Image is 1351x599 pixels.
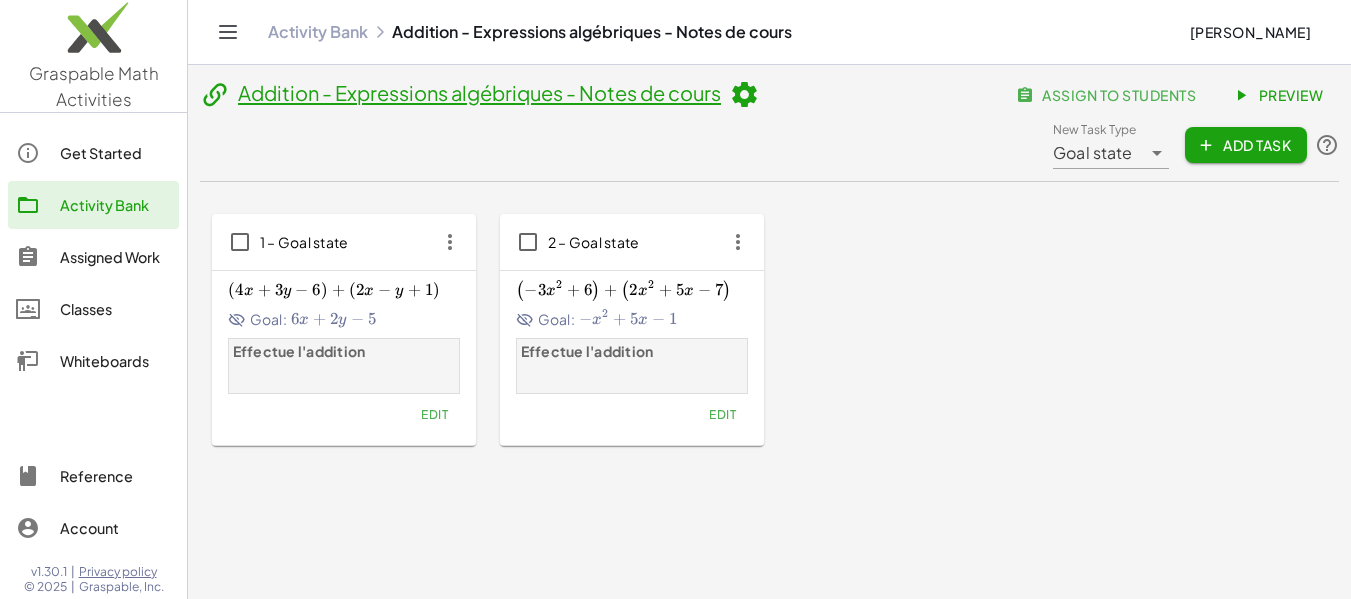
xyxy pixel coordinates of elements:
span: 5 [676,280,684,300]
span: x [546,283,556,299]
span: x [592,312,602,328]
span: [PERSON_NAME] [1189,23,1311,41]
span: − [698,280,711,300]
div: Account [60,516,171,540]
span: y [338,312,346,328]
div: Activity Bank [60,193,171,217]
button: Toggle navigation [212,16,244,48]
span: 2 [556,277,562,291]
span: 3 [538,280,546,300]
a: Activity Bank [8,181,179,229]
span: 6 [291,309,299,329]
a: Preview [1220,77,1339,113]
span: + [613,309,626,329]
div: Classes [60,297,171,321]
span: 2 – Goal state [548,233,640,251]
span: | [71,579,75,595]
span: − [524,280,537,300]
span: 2 [648,277,654,291]
button: Edit [697,401,748,429]
a: Assigned Work [8,233,179,281]
span: − [295,280,308,300]
span: 1 [425,280,433,300]
span: | [71,564,75,580]
span: 3 [275,280,283,300]
span: 6 [584,280,592,300]
button: Add Task [1185,127,1307,163]
strong: Effectue l'addition [521,342,654,360]
span: ) [433,280,440,300]
span: v1.30.1 [31,564,67,580]
span: ) [321,280,328,300]
span: ) [723,281,731,301]
span: Goal state [1053,141,1133,165]
span: Edit [709,407,736,422]
div: Whiteboards [60,349,171,373]
span: x [684,283,694,299]
span: − [652,309,665,329]
button: Edit [409,401,460,429]
span: x [244,283,254,299]
span: © 2025 [24,579,67,595]
span: ( [516,281,524,301]
span: Graspable, Inc. [79,579,164,595]
span: 2 [356,280,364,300]
span: 1 [669,309,677,329]
span: + [332,280,345,300]
i: Goal State is hidden. [228,311,246,329]
span: ( [349,280,356,300]
span: − [378,280,391,300]
span: Edit [421,407,448,422]
span: Goal: [228,309,287,330]
a: Whiteboards [8,337,179,385]
div: Assigned Work [60,245,171,269]
span: assign to students [1020,86,1196,104]
span: − [351,309,364,329]
a: Classes [8,285,179,333]
button: [PERSON_NAME] [1173,14,1327,50]
span: 2 [602,306,608,320]
span: ( [228,280,235,300]
span: Goal: [516,309,575,330]
a: Privacy policy [79,564,164,580]
span: 7 [715,280,723,300]
strong: Effectue l'addition [233,342,366,360]
span: x [299,312,309,328]
span: ( [621,281,629,301]
span: − [579,309,592,329]
span: 6 [312,280,320,300]
span: y [395,283,403,299]
span: 5 [630,309,638,329]
span: Add Task [1201,136,1291,154]
span: 1 – Goal state [260,233,349,251]
span: ) [592,281,600,301]
span: + [408,280,421,300]
span: + [659,280,672,300]
div: Reference [60,464,171,488]
span: 2 [330,309,338,329]
span: + [258,280,271,300]
a: Get Started [8,129,179,177]
span: 4 [235,280,243,300]
span: x [364,283,374,299]
span: x [638,312,648,328]
div: Get Started [60,141,171,165]
span: y [283,283,291,299]
i: Goal State is hidden. [516,311,534,329]
span: x [638,283,648,299]
button: assign to students [1004,77,1212,113]
span: 5 [368,309,376,329]
a: Reference [8,452,179,500]
span: 2 [629,280,637,300]
a: Addition - Expressions algébriques - Notes de cours [238,80,721,105]
a: Activity Bank [268,22,368,42]
a: Account [8,504,179,552]
span: Graspable Math Activities [29,62,159,110]
span: + [567,280,580,300]
span: Preview [1236,86,1323,104]
span: + [604,280,617,300]
span: + [313,309,326,329]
